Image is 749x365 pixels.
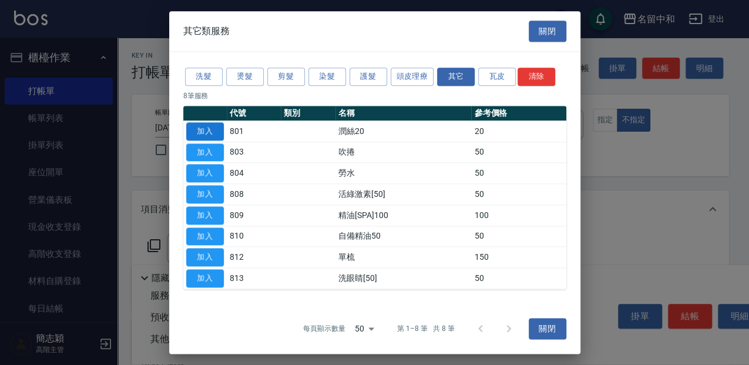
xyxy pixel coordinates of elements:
[186,185,224,203] button: 加入
[186,227,224,246] button: 加入
[186,143,224,162] button: 加入
[227,106,281,121] th: 代號
[478,68,516,86] button: 瓦皮
[529,21,566,42] button: 關閉
[186,249,224,267] button: 加入
[471,247,566,268] td: 150
[227,121,281,142] td: 801
[471,184,566,205] td: 50
[281,106,335,121] th: 類別
[335,226,471,247] td: 自備精油50
[397,323,454,334] p: 第 1–8 筆 共 8 筆
[471,106,566,121] th: 參考價格
[227,142,281,163] td: 803
[350,313,378,344] div: 50
[227,205,281,226] td: 809
[471,226,566,247] td: 50
[437,68,475,86] button: 其它
[186,269,224,287] button: 加入
[335,184,471,205] td: 活綠激素[50]
[471,205,566,226] td: 100
[335,268,471,289] td: 洗眼睛[50]
[267,68,305,86] button: 剪髮
[529,318,566,340] button: 關閉
[227,226,281,247] td: 810
[471,142,566,163] td: 50
[471,163,566,184] td: 50
[186,206,224,225] button: 加入
[227,184,281,205] td: 808
[227,163,281,184] td: 804
[186,122,224,140] button: 加入
[471,121,566,142] td: 20
[471,268,566,289] td: 50
[227,268,281,289] td: 813
[335,205,471,226] td: 精油[SPA]100
[335,121,471,142] td: 潤絲20
[335,247,471,268] td: 單梳
[335,106,471,121] th: 名稱
[303,323,345,334] p: 每頁顯示數量
[183,25,230,37] span: 其它類服務
[391,68,434,86] button: 頭皮理療
[350,68,387,86] button: 護髮
[226,68,264,86] button: 燙髮
[308,68,346,86] button: 染髮
[186,165,224,183] button: 加入
[183,91,566,101] p: 8 筆服務
[227,247,281,268] td: 812
[335,142,471,163] td: 吹捲
[185,68,223,86] button: 洗髮
[335,163,471,184] td: 勞水
[518,68,555,86] button: 清除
